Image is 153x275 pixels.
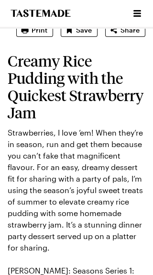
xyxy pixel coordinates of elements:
[16,23,53,37] button: Print
[8,52,145,121] h1: Creamy Rice Pudding with the Quickest Strawberry Jam
[61,23,98,37] button: Save recipe
[10,10,72,17] a: To Tastemade Home Page
[120,25,140,35] span: Share
[32,25,47,35] span: Print
[131,7,143,20] button: Open menu
[105,23,145,37] button: Share
[76,25,92,35] span: Save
